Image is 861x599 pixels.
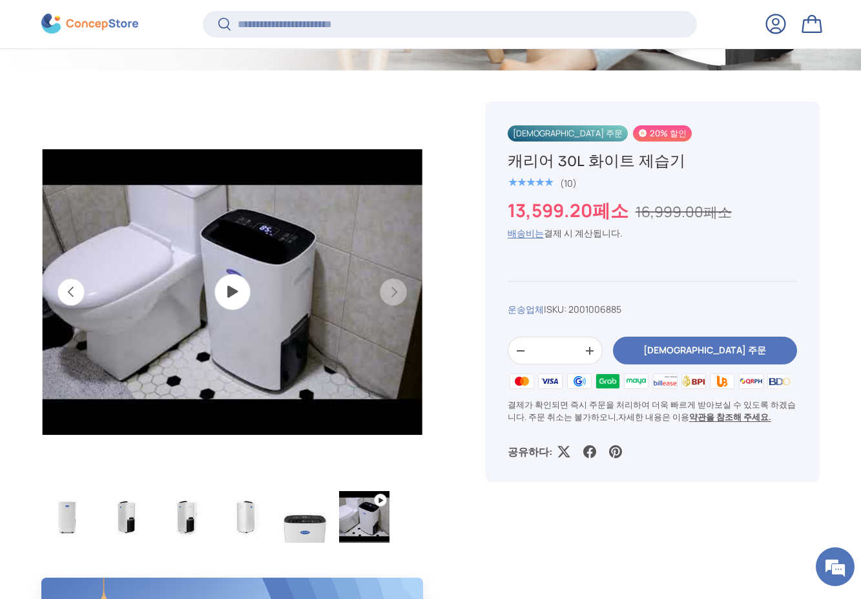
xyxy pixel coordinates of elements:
[161,491,211,543] img: 캐리어 제습기 30리터 왼쪽면 치수 보기 컨셉스토어
[41,101,423,547] media-gallery: 갤러리 뷰어
[689,411,771,423] a: 약관을 참조해 주세요.
[568,303,621,315] font: 2001006885
[41,14,138,34] img: 콘셉스토어
[280,491,330,543] img: 캐리어 제습기 30리터 상단 버튼형 컨셉스토어
[508,174,577,188] a: 5.0점 만점에 5.0점 (10)
[101,491,152,543] img: 캐리어-제습기-30리터-좌측면-컨셉스토어
[544,303,546,315] font: |
[622,371,650,390] img: 마야
[67,71,217,90] div: 메시지 남기기
[636,202,732,222] font: 16,999.00페소
[508,303,544,315] a: 운송업체
[6,353,246,398] textarea: 메시지를 입력한 후 ‘제출’을 클릭하십시오
[565,371,593,390] img: 지캐시
[544,227,623,239] font: 결제 시 계산됩니다.
[220,491,271,543] img: 캐리어-제습기-30리터-오른쪽-뷰-컨셉스토어
[513,127,623,139] font: [DEMOGRAPHIC_DATA] 주문
[38,162,215,294] span: 오프라인입니다. 메시지를 남기십시오.
[737,371,765,390] img: qrph
[651,371,679,390] img: 빌리스
[679,371,708,390] img: 비피
[560,177,577,189] font: (10)
[42,491,92,543] img: 캐리어-제습기-30리터-전체-뷰-컨셉스토어
[708,371,736,390] img: 유비피
[508,371,536,390] img: 주인
[546,303,566,315] font: SKU:
[794,371,822,390] img: 메트로뱅크
[508,152,685,170] font: 캐리어 30L 화이트 제습기
[536,371,565,390] img: 비자
[765,371,794,390] img: 비도
[508,198,628,222] font: 13,599.20페소
[508,176,554,189] font: ★★★★★
[42,102,422,483] img: 캐리어-30리터-제습기-유튜브-데모-비디오-컨셉스토어
[613,337,797,364] button: [DEMOGRAPHIC_DATA] 주문
[508,227,544,239] a: 배송비는
[643,344,766,356] font: [DEMOGRAPHIC_DATA] 주문
[203,398,234,415] em: 제출
[618,411,689,423] font: 자세한 내용은 이용
[594,371,622,390] img: 그랩페이
[212,6,243,37] div: 라이브 채팅 창 최소화
[508,176,554,188] div: 5.0점 만점에 5.0점
[508,445,552,459] font: 공유하다:
[339,491,389,543] img: 캐리어-30리터-제습기-유튜브-데모-비디오-컨셉스토어
[508,399,796,423] font: 결제가 확인되면 즉시 주문을 처리하여 더욱 빠르게 받아보실 수 있도록 하겠습니다. 주문 취소는 불가하오니,
[650,127,687,139] font: 20% 할인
